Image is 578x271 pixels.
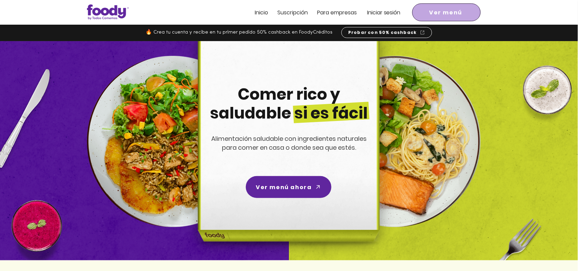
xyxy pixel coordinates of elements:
a: Para empresas [317,10,357,15]
span: Suscripción [277,9,308,16]
span: Iniciar sesión [367,9,401,16]
a: Ver menú [412,3,481,21]
a: Probar con 50% cashback [341,27,432,38]
iframe: Messagebird Livechat Widget [538,231,571,264]
a: Ver menú ahora [246,176,331,198]
span: Pa [317,9,324,16]
img: Logo_Foody V2.0.0 (3).png [87,4,129,20]
span: Probar con 50% cashback [348,29,417,36]
a: Iniciar sesión [367,10,401,15]
a: Inicio [255,10,268,15]
span: ra empresas [324,9,357,16]
span: Alimentación saludable con ingredientes naturales para comer en casa o donde sea que estés. [211,134,367,152]
a: Suscripción [277,10,308,15]
span: Inicio [255,9,268,16]
img: headline-center-compress.png [179,41,397,260]
span: Ver menú [429,8,463,17]
img: left-dish-compress.png [87,56,258,227]
span: 🔥 Crea tu cuenta y recibe en tu primer pedido 50% cashback en FoodyCréditos [146,30,332,35]
span: Comer rico y saludable si es fácil [210,83,368,124]
span: Ver menú ahora [256,183,312,192]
